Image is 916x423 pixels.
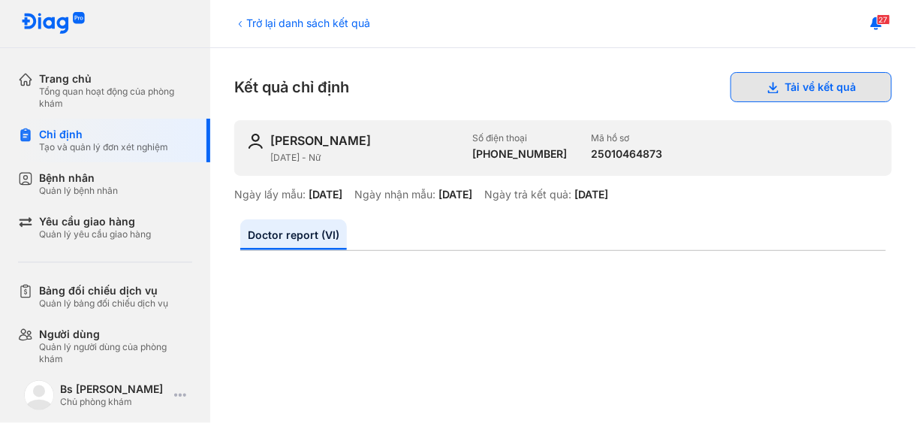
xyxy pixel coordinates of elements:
[60,396,168,408] div: Chủ phòng khám
[60,382,168,396] div: Bs [PERSON_NAME]
[270,132,371,149] div: [PERSON_NAME]
[309,188,342,201] div: [DATE]
[246,132,264,150] img: user-icon
[39,185,118,197] div: Quản lý bệnh nhân
[21,12,86,35] img: logo
[39,86,192,110] div: Tổng quan hoạt động của phòng khám
[240,219,347,250] a: Doctor report (VI)
[731,72,892,102] button: Tải về kết quả
[591,132,662,144] div: Mã hồ sơ
[39,284,168,298] div: Bảng đối chiếu dịch vụ
[24,380,54,410] img: logo
[39,328,192,341] div: Người dùng
[472,132,567,144] div: Số điện thoại
[234,188,306,201] div: Ngày lấy mẫu:
[39,141,168,153] div: Tạo và quản lý đơn xét nghiệm
[39,228,151,240] div: Quản lý yêu cầu giao hàng
[39,341,192,365] div: Quản lý người dùng của phòng khám
[39,215,151,228] div: Yêu cầu giao hàng
[39,298,168,310] div: Quản lý bảng đối chiếu dịch vụ
[234,72,892,102] div: Kết quả chỉ định
[438,188,472,201] div: [DATE]
[39,128,168,141] div: Chỉ định
[591,147,662,161] div: 25010464873
[234,15,370,31] div: Trở lại danh sách kết quả
[574,188,608,201] div: [DATE]
[354,188,435,201] div: Ngày nhận mẫu:
[472,147,567,161] div: [PHONE_NUMBER]
[484,188,571,201] div: Ngày trả kết quả:
[270,152,460,164] div: [DATE] - Nữ
[39,171,118,185] div: Bệnh nhân
[39,72,192,86] div: Trang chủ
[877,14,890,25] span: 27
